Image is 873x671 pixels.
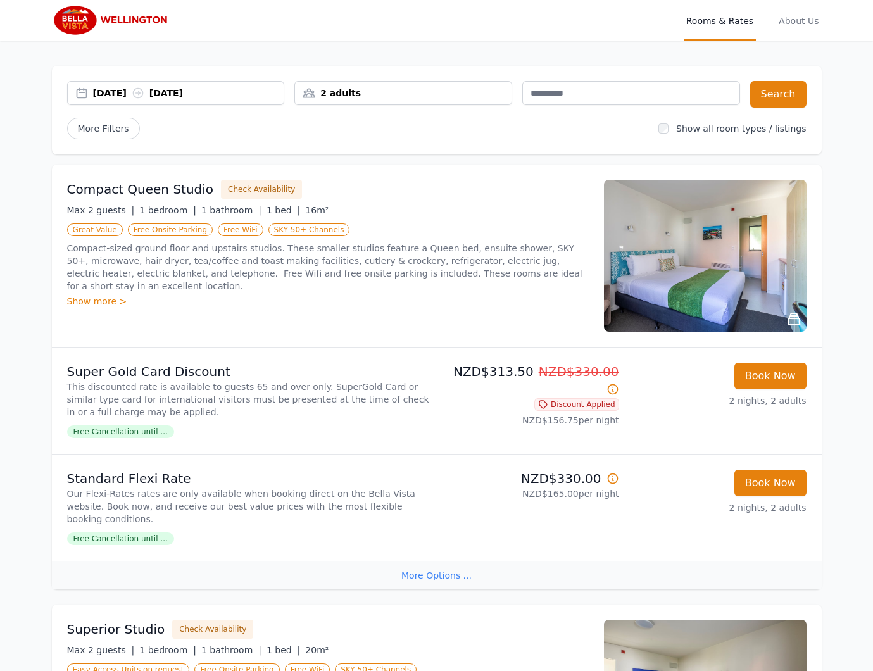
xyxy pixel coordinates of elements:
[295,87,512,99] div: 2 adults
[676,123,806,134] label: Show all room types / listings
[442,414,619,427] p: NZD$156.75 per night
[734,363,807,389] button: Book Now
[139,205,196,215] span: 1 bedroom |
[267,205,300,215] span: 1 bed |
[539,364,619,379] span: NZD$330.00
[172,620,253,639] button: Check Availability
[305,645,329,655] span: 20m²
[442,487,619,500] p: NZD$165.00 per night
[221,180,302,199] button: Check Availability
[67,205,135,215] span: Max 2 guests |
[67,487,432,525] p: Our Flexi-Rates rates are only available when booking direct on the Bella Vista website. Book now...
[67,295,589,308] div: Show more >
[67,180,214,198] h3: Compact Queen Studio
[218,223,263,236] span: Free WiFi
[128,223,213,236] span: Free Onsite Parking
[67,242,589,292] p: Compact-sized ground floor and upstairs studios. These smaller studios feature a Queen bed, ensui...
[267,645,300,655] span: 1 bed |
[93,87,284,99] div: [DATE] [DATE]
[67,118,140,139] span: More Filters
[139,645,196,655] span: 1 bedroom |
[67,645,135,655] span: Max 2 guests |
[67,223,123,236] span: Great Value
[201,205,261,215] span: 1 bathroom |
[442,470,619,487] p: NZD$330.00
[750,81,807,108] button: Search
[268,223,350,236] span: SKY 50+ Channels
[734,470,807,496] button: Book Now
[67,425,174,438] span: Free Cancellation until ...
[201,645,261,655] span: 1 bathroom |
[67,470,432,487] p: Standard Flexi Rate
[52,5,174,35] img: Bella Vista Wellington
[67,380,432,418] p: This discounted rate is available to guests 65 and over only. SuperGold Card or similar type card...
[67,363,432,380] p: Super Gold Card Discount
[534,398,619,411] span: Discount Applied
[67,620,165,638] h3: Superior Studio
[442,363,619,398] p: NZD$313.50
[629,501,807,514] p: 2 nights, 2 adults
[629,394,807,407] p: 2 nights, 2 adults
[305,205,329,215] span: 16m²
[52,561,822,589] div: More Options ...
[67,532,174,545] span: Free Cancellation until ...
